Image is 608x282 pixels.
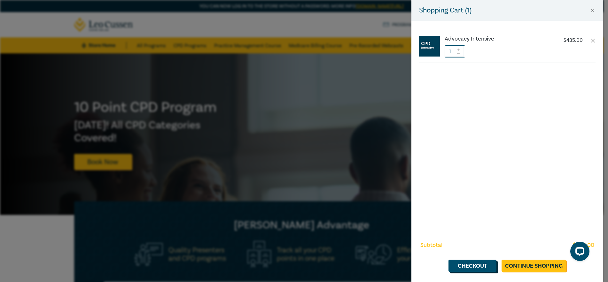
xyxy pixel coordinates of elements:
[564,37,583,43] p: $ 435.00
[448,260,496,272] a: Checkout
[445,45,465,57] input: 1
[419,36,440,57] img: CPD%20Intensive.jpg
[445,36,551,42] a: Advocacy Intensive
[565,239,592,266] iframe: LiveChat chat widget
[420,241,442,249] span: Subtotal
[419,5,472,16] h5: Shopping Cart ( 1 )
[502,260,566,272] a: Continue Shopping
[590,8,596,13] button: Close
